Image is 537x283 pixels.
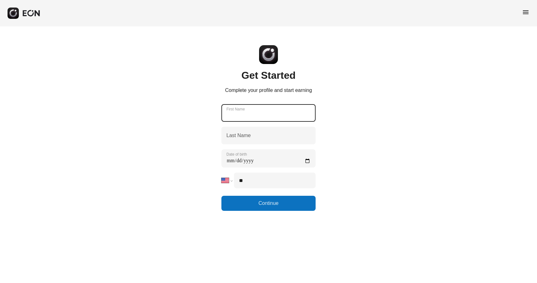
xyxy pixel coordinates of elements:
[522,8,529,16] span: menu
[226,152,247,157] label: Date of birth
[226,132,251,139] label: Last Name
[225,87,312,94] p: Complete your profile and start earning
[226,107,245,112] label: First Name
[221,196,316,211] button: Continue
[225,72,312,79] h1: Get Started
